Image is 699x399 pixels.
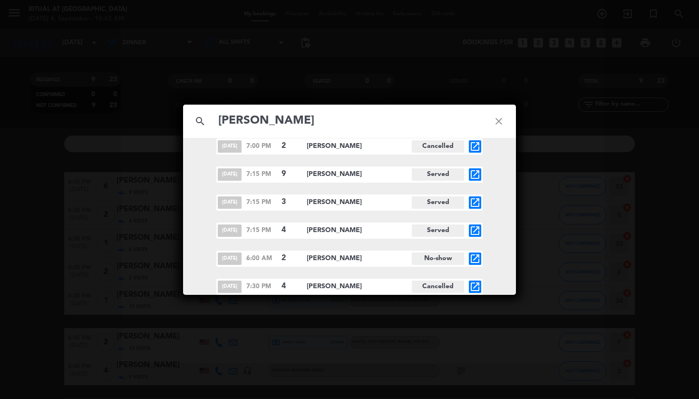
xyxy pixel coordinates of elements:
[282,252,299,264] span: 2
[246,282,277,292] span: 7:30 PM
[307,197,412,208] span: [PERSON_NAME]
[412,253,464,265] span: No-show
[469,253,481,264] i: open_in_new
[218,168,242,181] span: [DATE]
[282,224,299,236] span: 4
[282,280,299,292] span: 4
[412,281,464,293] span: Cancelled
[469,169,481,180] i: open_in_new
[282,196,299,208] span: 3
[307,169,412,180] span: [PERSON_NAME]
[246,141,277,151] span: 7:00 PM
[307,281,412,292] span: [PERSON_NAME]
[218,281,242,293] span: [DATE]
[218,224,242,237] span: [DATE]
[412,224,464,237] span: Served
[412,196,464,209] span: Served
[482,104,516,138] i: close
[217,111,482,131] input: Search bookings
[307,225,412,236] span: [PERSON_NAME]
[412,140,464,153] span: Cancelled
[218,140,242,153] span: [DATE]
[412,168,464,181] span: Served
[469,281,481,292] i: open_in_new
[218,196,242,209] span: [DATE]
[282,168,299,180] span: 9
[246,197,277,207] span: 7:15 PM
[218,253,242,265] span: [DATE]
[246,169,277,179] span: 7:15 PM
[282,140,299,152] span: 2
[469,141,481,152] i: open_in_new
[307,253,412,264] span: [PERSON_NAME]
[307,141,412,152] span: [PERSON_NAME]
[246,225,277,235] span: 7:15 PM
[469,197,481,208] i: open_in_new
[183,104,217,138] i: search
[469,225,481,236] i: open_in_new
[246,253,277,263] span: 6:00 AM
